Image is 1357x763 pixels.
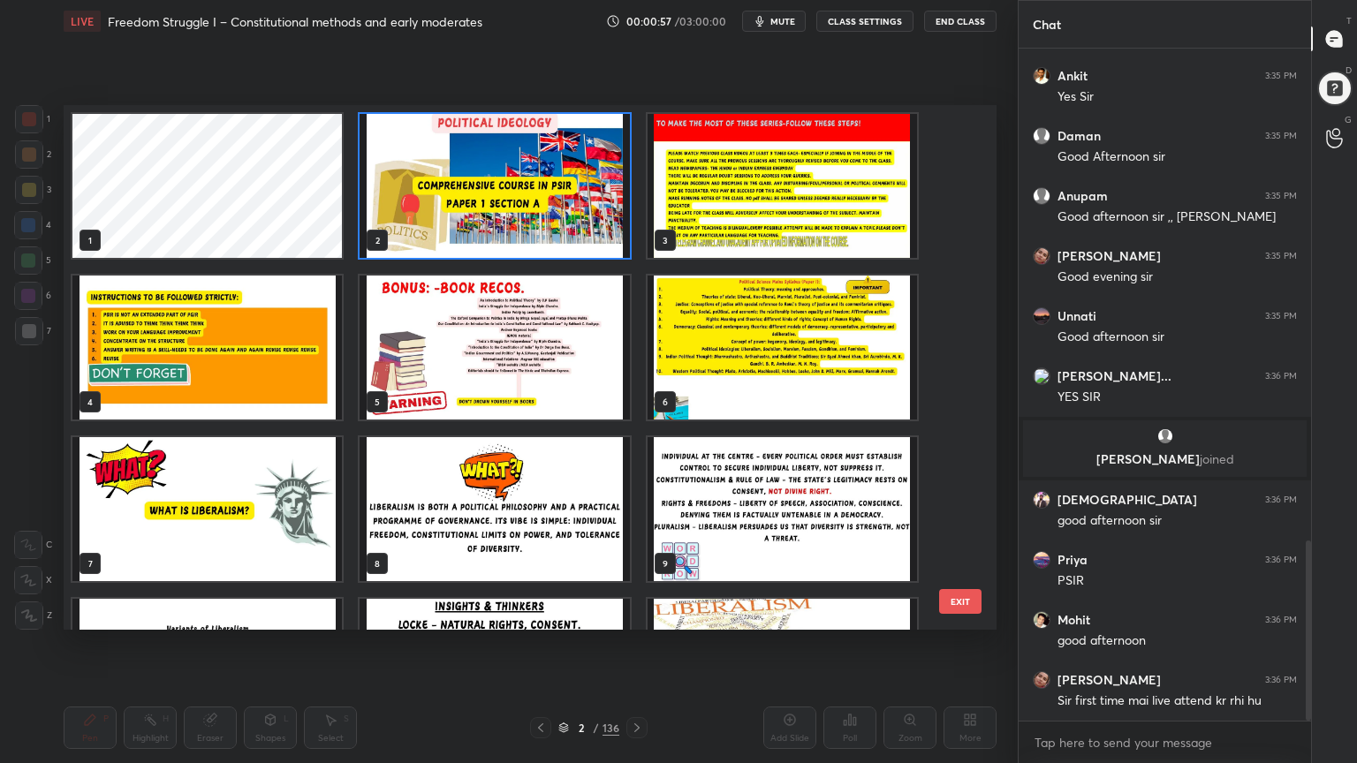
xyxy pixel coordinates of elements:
img: 1759831467YFYJBB.pdf [360,599,629,743]
div: 3:36 PM [1265,371,1297,381]
div: PSIR [1058,572,1297,590]
p: Chat [1019,1,1075,48]
img: default.png [1033,127,1050,145]
div: Good Afternoon sir [1058,148,1297,166]
div: 3:36 PM [1265,615,1297,625]
div: good afternoon [1058,632,1297,650]
div: 3 [15,176,51,204]
div: 3:35 PM [1265,71,1297,81]
div: Yes Sir [1058,88,1297,106]
div: 3:35 PM [1265,311,1297,321]
div: 3:35 PM [1265,131,1297,141]
div: 3:35 PM [1265,191,1297,201]
div: Good evening sir [1058,268,1297,286]
div: 7 [15,317,51,345]
h6: Priya [1058,552,1088,568]
span: mute [770,15,795,27]
img: 1759831467YFYJBB.pdf [72,599,342,743]
div: 6 [14,282,51,310]
img: 1759831467YFYJBB.pdf [360,437,629,581]
img: 1759831467YFYJBB.pdf [648,114,917,258]
div: C [14,531,52,559]
div: Good afternoon sir ,, [PERSON_NAME] [1058,208,1297,226]
div: YES SIR [1058,389,1297,406]
button: CLASS SETTINGS [816,11,914,32]
img: d81b3d2d1a8e4483a0c4163fa6e9b68d.jpg [1033,247,1050,265]
div: good afternoon sir [1058,512,1297,530]
p: [PERSON_NAME] [1034,452,1296,466]
img: 1759831467YFYJBB.pdf [648,437,917,581]
img: 94fe3ad444f14e448a7508abba0203c3.jpg [1033,551,1050,569]
h6: [PERSON_NAME]... [1058,368,1171,384]
div: LIVE [64,11,101,32]
div: 136 [603,720,619,736]
h6: [DEMOGRAPHIC_DATA] [1058,492,1197,508]
p: G [1345,113,1352,126]
div: Z [15,601,52,630]
button: mute [742,11,806,32]
h6: Daman [1058,128,1101,144]
img: 1759831467YFYJBB.pdf [72,276,342,419]
img: 3 [1033,367,1050,385]
h6: Ankit [1058,68,1088,84]
div: 2 [572,722,590,733]
div: grid [64,105,966,630]
img: default.png [1156,427,1174,445]
button: EXIT [939,589,982,614]
img: 9419ccf47db1423f9c2a9679fd3ce1ed.jpg [1033,67,1050,85]
img: 1759831467YFYJBB.pdf [648,599,917,743]
h6: Anupam [1058,188,1108,204]
img: default.png [1033,187,1050,205]
img: beed5b182c9e48848c5bb4b5d9f16bfc.jpg [1033,307,1050,325]
p: D [1346,64,1352,77]
div: 1 [15,105,50,133]
img: 1759831467YFYJBB.pdf [72,437,342,581]
div: 2 [15,140,51,169]
div: 3:36 PM [1265,495,1297,505]
span: joined [1200,450,1234,467]
div: X [14,566,52,594]
div: Sir first time mai live attend kr rhi hu [1058,692,1297,710]
h6: Mohit [1058,612,1090,628]
img: 124124f10d98407f8063825192abf330.jpg [1033,611,1050,629]
div: 3:35 PM [1265,251,1297,261]
h6: Unnati [1058,308,1096,324]
h4: Freedom Struggle I – Constitutional methods and early moderates [108,13,482,30]
img: d81b3d2d1a8e4483a0c4163fa6e9b68d.jpg [1033,671,1050,689]
h6: [PERSON_NAME] [1058,248,1161,264]
p: T [1346,14,1352,27]
div: 3:36 PM [1265,675,1297,685]
div: 4 [14,211,51,239]
div: 5 [14,246,51,275]
div: grid [1019,49,1311,721]
button: End Class [924,11,997,32]
div: / [594,722,599,733]
h6: [PERSON_NAME] [1058,672,1161,688]
img: 1759831467YFYJBB.pdf [360,114,629,258]
div: Good afternoon sir [1058,329,1297,346]
img: 1759831467YFYJBB.pdf [360,276,629,419]
div: 3:36 PM [1265,555,1297,565]
img: d8be9de8acd8466dae4c9f8d3e7a6a55.jpg [1033,491,1050,509]
img: 1759831467YFYJBB.pdf [648,276,917,419]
